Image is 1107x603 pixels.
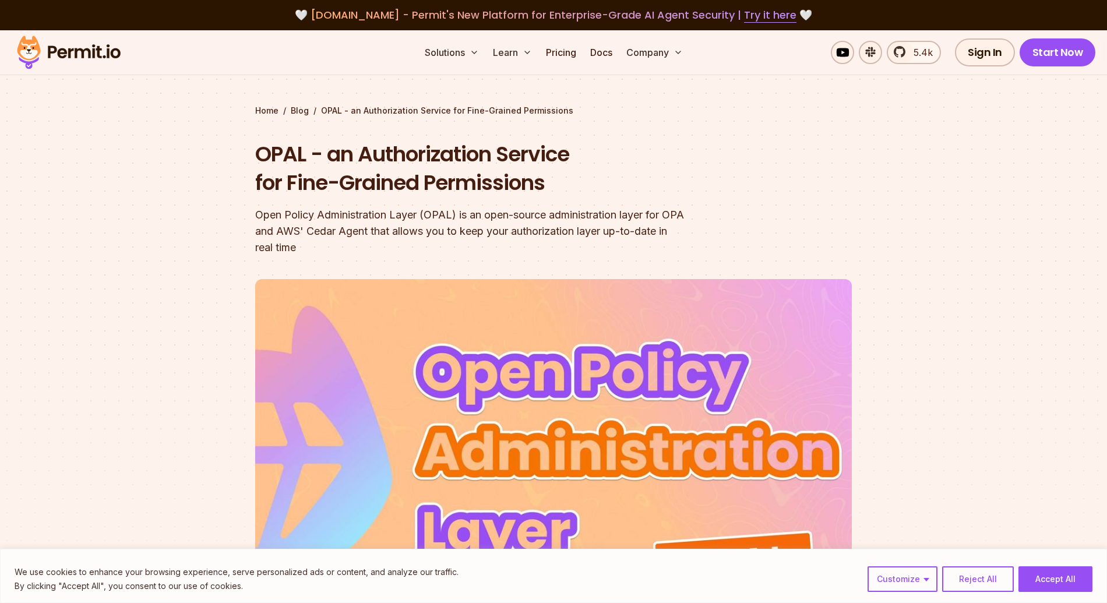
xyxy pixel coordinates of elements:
[255,207,703,256] div: Open Policy Administration Layer (OPAL) is an open-source administration layer for OPA and AWS' C...
[1018,566,1092,592] button: Accept All
[942,566,1014,592] button: Reject All
[744,8,796,23] a: Try it here
[586,41,617,64] a: Docs
[15,579,459,593] p: By clicking "Accept All", you consent to our use of cookies.
[255,105,852,117] div: / /
[291,105,309,117] a: Blog
[955,38,1015,66] a: Sign In
[28,7,1079,23] div: 🤍 🤍
[12,33,126,72] img: Permit logo
[1020,38,1096,66] a: Start Now
[488,41,537,64] button: Learn
[420,41,484,64] button: Solutions
[907,45,933,59] span: 5.4k
[868,566,937,592] button: Customize
[622,41,688,64] button: Company
[311,8,796,22] span: [DOMAIN_NAME] - Permit's New Platform for Enterprise-Grade AI Agent Security |
[541,41,581,64] a: Pricing
[15,565,459,579] p: We use cookies to enhance your browsing experience, serve personalized ads or content, and analyz...
[887,41,941,64] a: 5.4k
[255,140,703,198] h1: OPAL - an Authorization Service for Fine-Grained Permissions
[255,105,278,117] a: Home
